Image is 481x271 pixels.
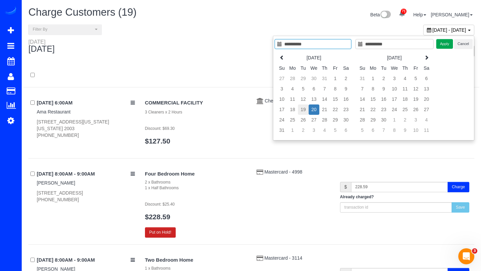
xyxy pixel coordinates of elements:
[341,84,351,94] td: 9
[389,94,400,104] td: 17
[368,53,421,63] th: [DATE]
[411,125,421,135] td: 10
[341,115,351,125] td: 30
[378,104,389,115] td: 23
[413,12,426,17] a: Help
[145,100,247,106] h4: COMMERCIAL FACILITY
[368,63,378,73] th: Mo
[357,73,368,84] td: 31
[37,190,135,203] div: [STREET_ADDRESS] [PHONE_NUMBER]
[357,104,368,115] td: 21
[264,255,302,261] a: Mastercard - 3114
[368,84,378,94] td: 8
[309,125,319,135] td: 3
[145,213,170,221] a: $228.59
[401,9,407,14] span: 71
[264,169,302,175] a: Mastercard - 4998
[28,39,55,44] div: [DATE]
[145,202,175,207] small: Discount: $25.40
[277,73,287,84] td: 27
[357,63,368,73] th: Su
[411,63,421,73] th: Fr
[145,257,247,263] h4: Two Bedroom Home
[309,94,319,104] td: 13
[378,94,389,104] td: 16
[265,98,278,103] span: Check
[309,73,319,84] td: 30
[145,110,182,114] small: 3 Cleaners x 2 Hours
[368,104,378,115] td: 22
[389,115,400,125] td: 1
[37,180,75,186] a: [PERSON_NAME]
[411,94,421,104] td: 19
[421,63,432,73] th: Sa
[421,115,432,125] td: 4
[458,248,474,264] iframe: Intercom live chat
[309,63,319,73] th: We
[448,182,469,192] button: Charge
[400,125,411,135] td: 9
[341,94,351,104] td: 16
[277,104,287,115] td: 17
[287,115,298,125] td: 25
[145,171,247,177] h4: Four Bedroom Home
[145,227,176,238] button: Put on Hold!
[400,104,411,115] td: 25
[287,84,298,94] td: 4
[380,11,391,19] img: New interface
[330,94,341,104] td: 15
[298,104,309,115] td: 19
[378,84,389,94] td: 9
[298,73,309,84] td: 29
[319,63,330,73] th: Th
[319,73,330,84] td: 31
[277,84,287,94] td: 3
[433,27,466,33] span: [DATE] - [DATE]
[472,248,477,254] span: 3
[330,63,341,73] th: Fr
[341,104,351,115] td: 23
[145,137,170,145] a: $127.50
[145,126,175,131] small: Discount: $69.30
[37,118,135,139] div: [STREET_ADDRESS][US_STATE][US_STATE] 2003 [PHONE_NUMBER]
[368,115,378,125] td: 29
[378,63,389,73] th: Tu
[368,73,378,84] td: 1
[287,125,298,135] td: 1
[421,84,432,94] td: 13
[389,104,400,115] td: 24
[330,104,341,115] td: 22
[340,202,452,213] input: transaction id
[28,24,102,35] button: Filter By
[319,125,330,135] td: 4
[378,125,389,135] td: 7
[389,84,400,94] td: 10
[378,115,389,125] td: 30
[454,39,473,49] button: Cancel
[319,84,330,94] td: 7
[298,125,309,135] td: 2
[431,12,473,17] a: [PERSON_NAME]
[357,125,368,135] td: 5
[145,185,247,191] div: 1 x Half Bathrooms
[287,73,298,84] td: 28
[319,94,330,104] td: 14
[400,84,411,94] td: 11
[400,73,411,84] td: 4
[330,84,341,94] td: 8
[368,125,378,135] td: 6
[411,115,421,125] td: 3
[277,115,287,125] td: 24
[411,84,421,94] td: 12
[400,63,411,73] th: Th
[389,73,400,84] td: 3
[330,73,341,84] td: 1
[421,104,432,115] td: 27
[37,109,70,114] a: Ama Restaurant
[4,7,17,16] img: Automaid Logo
[277,125,287,135] td: 31
[309,115,319,125] td: 27
[389,125,400,135] td: 8
[37,100,135,106] h4: [DATE] 6:00AM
